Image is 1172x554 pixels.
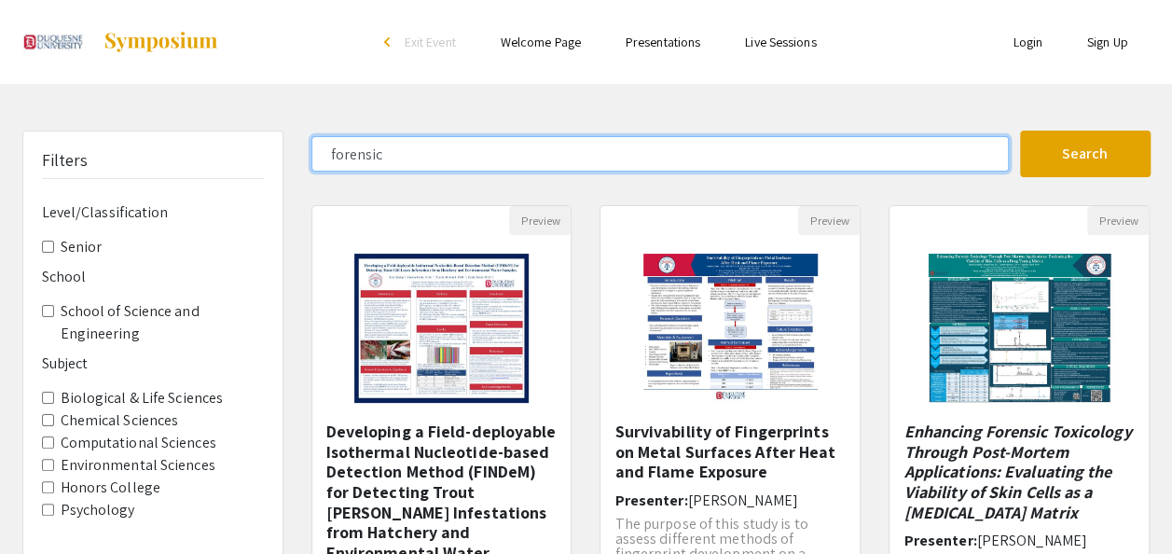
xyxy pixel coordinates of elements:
input: Search Keyword(s) Or Author(s) [311,136,1009,172]
iframe: Chat [14,470,79,540]
a: Undergraduate Research and Scholarship Symposium 2025 [22,19,220,65]
h6: Presenter: [903,532,1135,549]
label: Biological & Life Sciences [61,387,224,409]
label: Honors College [61,477,160,499]
span: [PERSON_NAME] [687,491,797,510]
img: <p>Survivability of Fingerprints on Metal Surfaces After Heat and Flame Exposure&nbsp;</p> [625,235,836,422]
img: <p class="ql-align-center"><strong><em>Enhancing Forensic Toxicology Through Post-Mortem Applicat... [904,235,1135,422]
a: Sign Up [1087,34,1128,50]
label: School of Science and Engineering [61,300,264,345]
label: Computational Sciences [61,432,216,454]
h6: School [42,268,264,285]
div: arrow_back_ios [384,36,395,48]
button: Preview [509,206,571,235]
h5: Survivability of Fingerprints on Metal Surfaces After Heat and Flame Exposure [614,422,846,482]
a: Welcome Page [501,34,581,50]
span: [PERSON_NAME] [976,531,1086,550]
a: Live Sessions [745,34,816,50]
em: Enhancing Forensic Toxicology Through Post-Mortem Applications: Evaluating the Viability of Skin ... [903,421,1131,522]
label: Chemical Sciences [61,409,179,432]
img: <p>Developing a Field-deployable Isothermal Nucleotide-based Detection Method (FINDeM) for Detect... [336,235,547,422]
h6: Level/Classification [42,203,264,221]
button: Search [1020,131,1151,177]
label: Senior [61,236,103,258]
span: Exit Event [405,34,456,50]
h5: Filters [42,150,89,171]
img: Undergraduate Research and Scholarship Symposium 2025 [22,19,85,65]
img: Symposium by ForagerOne [103,31,219,53]
label: Psychology [61,499,135,521]
a: Login [1013,34,1042,50]
button: Preview [1087,206,1149,235]
h6: Subject [42,354,264,372]
h6: Presenter: [614,492,846,509]
button: Preview [798,206,860,235]
a: Presentations [626,34,700,50]
label: Environmental Sciences [61,454,215,477]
